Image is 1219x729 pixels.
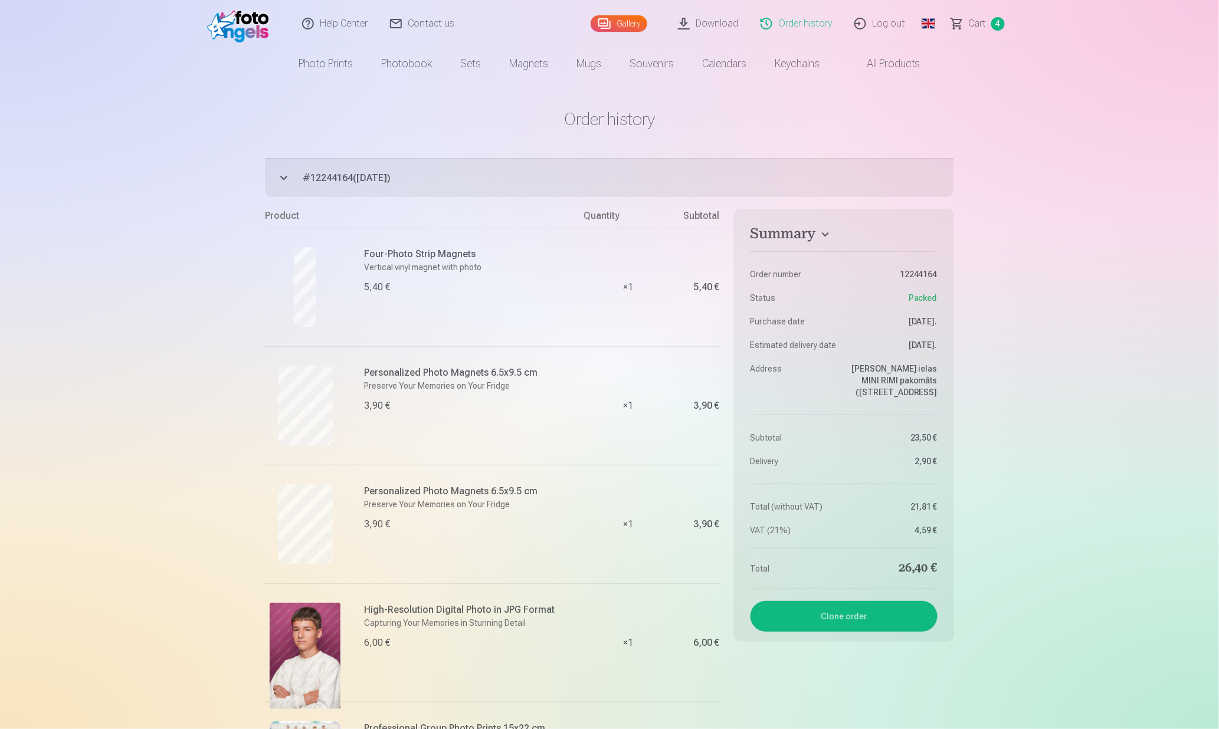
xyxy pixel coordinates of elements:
h6: Personalized Photo Magnets 6.5x9.5 cm [364,484,577,498]
dd: [PERSON_NAME] ielas MINI RIMI pakomāts ([STREET_ADDRESS] [850,363,938,398]
div: × 1 [584,346,673,465]
a: Photobook [367,47,446,80]
button: Summary [751,225,938,247]
dd: 23,50 € [850,432,938,444]
dt: Purchase date [751,316,838,327]
div: × 1 [584,583,673,702]
button: #12244164([DATE]) [265,158,954,197]
dt: Total (without VAT) [751,501,838,513]
h1: Order history [265,109,954,130]
dt: Total [751,560,838,577]
span: Packed [909,292,938,304]
span: # 12244164 ( [DATE] ) [303,171,954,185]
dd: 26,40 € [850,560,938,577]
dt: Delivery [751,455,838,467]
div: 5,40 € [364,280,390,294]
dt: Address [751,363,838,398]
p: Vertical vinyl magnet with photo [364,261,577,273]
div: 6,00 € [364,636,390,650]
a: All products [834,47,935,80]
img: /fa1 [207,5,275,42]
div: Quantity [584,209,673,228]
h6: Personalized Photo Magnets 6.5x9.5 cm [364,366,577,380]
dt: Estimated delivery date [751,339,838,351]
dd: [DATE]. [850,316,938,327]
h6: Four-Photo Strip Magnets [364,247,577,261]
a: Sets [446,47,495,80]
div: 3,90 € [364,399,390,413]
span: Сart [969,17,987,31]
p: Capturing Your Memories in Stunning Detail [364,617,577,629]
p: Preserve Your Memories on Your Fridge [364,498,577,510]
a: Souvenirs [615,47,688,80]
div: Subtotal [673,209,720,228]
a: Mugs [562,47,615,80]
div: 3,90 € [364,517,390,531]
div: × 1 [584,465,673,583]
dd: 12244164 [850,268,938,280]
p: Preserve Your Memories on Your Fridge [364,380,577,392]
span: 4 [991,17,1005,31]
dd: 2,90 € [850,455,938,467]
div: 6,00 € [694,639,720,646]
dd: [DATE]. [850,339,938,351]
a: Keychains [761,47,834,80]
dt: Status [751,292,838,304]
div: 3,90 € [694,521,720,528]
dt: VAT (21%) [751,524,838,536]
h6: High-Resolution Digital Photo in JPG Format [364,603,577,617]
a: Magnets [495,47,562,80]
a: Gallery [591,15,647,32]
a: Calendars [688,47,761,80]
dt: Subtotal [751,432,838,444]
div: × 1 [584,228,673,346]
button: Clone order [751,601,938,632]
div: 3,90 € [694,402,720,409]
dt: Order number [751,268,838,280]
div: 5,40 € [694,284,720,291]
dd: 4,59 € [850,524,938,536]
dd: 21,81 € [850,501,938,513]
a: Photo prints [284,47,367,80]
div: Product [265,209,584,228]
